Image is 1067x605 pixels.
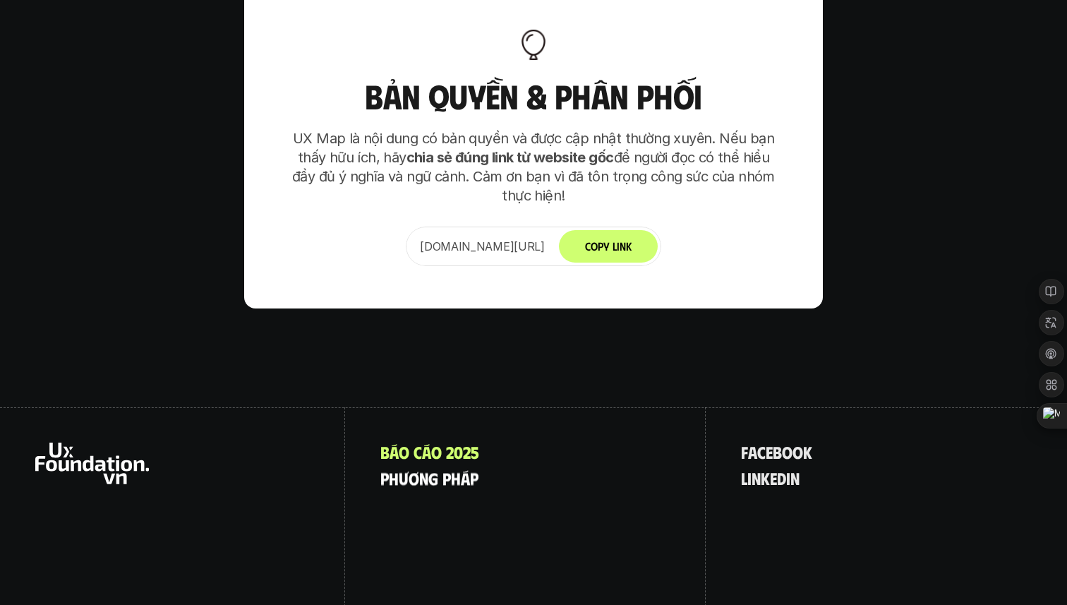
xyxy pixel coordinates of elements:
span: 5 [471,443,479,461]
span: p [442,450,451,468]
a: facebook [741,443,812,461]
span: e [766,443,773,461]
span: a [748,443,757,461]
span: 2 [463,443,471,461]
span: 0 [454,443,463,461]
span: o [431,443,442,461]
span: á [422,443,431,461]
span: i [786,469,790,487]
span: n [419,450,428,468]
p: [DOMAIN_NAME][URL] [420,238,545,255]
span: o [399,443,409,461]
span: B [380,443,390,461]
span: e [770,469,777,487]
span: 2 [446,443,454,461]
h3: Bản quyền & Phân phối [287,78,780,115]
span: g [428,450,438,468]
span: b [773,443,782,461]
span: ư [399,450,409,468]
span: c [757,443,766,461]
span: f [741,443,748,461]
span: n [752,469,761,487]
a: linkedin [741,469,800,487]
span: p [380,450,389,468]
span: n [790,469,800,487]
span: á [390,443,399,461]
a: phươngpháp [380,469,478,487]
span: h [389,450,399,468]
span: c [414,443,422,461]
a: Báocáo2025 [380,443,479,461]
span: o [782,443,792,461]
span: h [451,450,461,468]
span: l [741,469,747,487]
span: d [777,469,786,487]
span: p [470,450,478,468]
span: o [792,443,803,461]
span: ơ [409,450,419,468]
span: i [747,469,752,487]
span: k [761,469,770,487]
span: á [461,450,470,468]
button: Copy Link [559,230,658,263]
p: UX Map là nội dung có bản quyền và được cập nhật thường xuyên. Nếu bạn thấy hữu ích, hãy để người... [287,129,780,205]
span: k [803,443,812,461]
strong: chia sẻ đúng link từ website gốc [406,149,614,166]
